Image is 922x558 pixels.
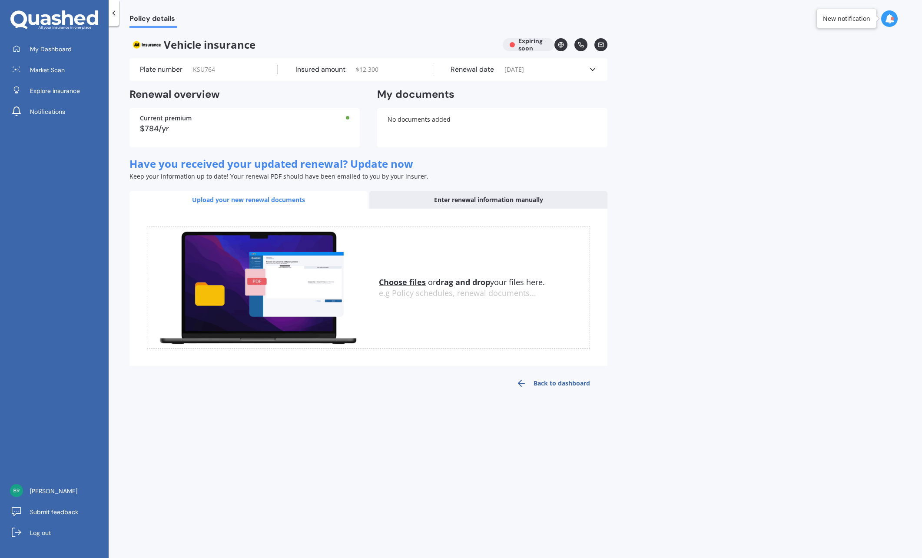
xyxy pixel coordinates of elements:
[7,103,109,120] a: Notifications
[451,65,494,74] label: Renewal date
[129,38,496,51] span: Vehicle insurance
[436,277,490,287] b: drag and drop
[369,191,607,209] div: Enter renewal information manually
[30,86,80,95] span: Explore insurance
[30,107,65,116] span: Notifications
[7,503,109,521] a: Submit feedback
[823,14,870,23] div: New notification
[504,65,524,74] span: [DATE]
[30,45,72,53] span: My Dashboard
[129,88,360,101] h2: Renewal overview
[7,61,109,79] a: Market Scan
[129,38,164,51] img: AA.webp
[377,88,454,101] h2: My documents
[379,277,545,287] span: or your files here.
[140,65,182,74] label: Plate number
[30,66,65,74] span: Market Scan
[147,226,368,349] img: upload.de96410c8ce839c3fdd5.gif
[379,289,590,298] div: e.g Policy schedules, renewal documents...
[377,108,607,147] div: No documents added
[356,65,378,74] span: $ 12,300
[129,172,428,180] span: Keep your information up to date! Your renewal PDF should have been emailed to you by your insurer.
[129,14,177,26] span: Policy details
[30,508,78,516] span: Submit feedback
[295,65,345,74] label: Insured amount
[140,125,349,133] div: $784/yr
[129,156,413,171] span: Have you received your updated renewal? Update now
[379,277,426,287] u: Choose files
[499,373,607,394] a: Back to dashboard
[140,115,349,121] div: Current premium
[7,482,109,500] a: [PERSON_NAME]
[7,40,109,58] a: My Dashboard
[10,484,23,497] img: 9bcf51881fa4cadd79b4beacb316cec0
[193,65,215,74] span: KSU764
[30,528,51,537] span: Log out
[7,82,109,100] a: Explore insurance
[30,487,77,495] span: [PERSON_NAME]
[129,191,368,209] div: Upload your new renewal documents
[7,524,109,541] a: Log out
